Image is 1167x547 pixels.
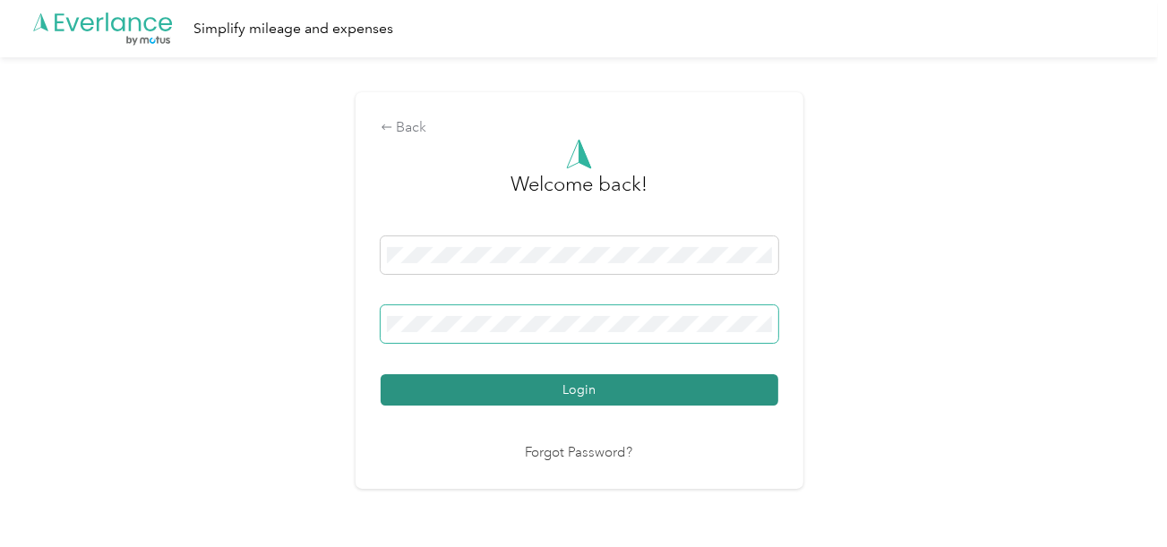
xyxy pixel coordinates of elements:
[381,117,778,139] div: Back
[193,18,393,40] div: Simplify mileage and expenses
[381,374,778,406] button: Login
[1067,447,1167,547] iframe: Everlance-gr Chat Button Frame
[511,169,648,218] h3: greeting
[526,443,633,464] a: Forgot Password?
